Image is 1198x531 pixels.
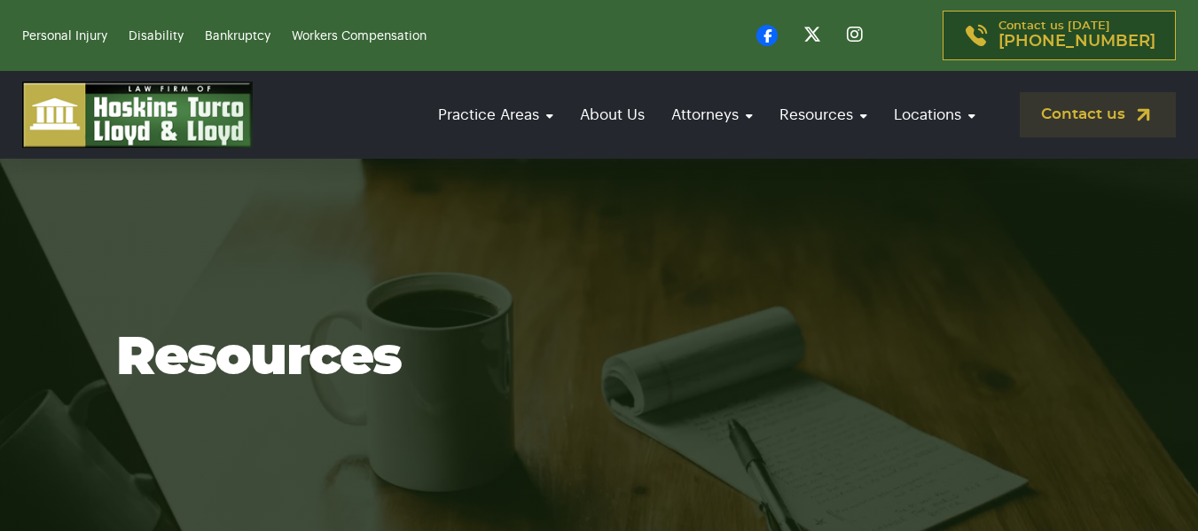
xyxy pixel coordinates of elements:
a: About Us [571,90,654,140]
a: Contact us [1020,92,1176,137]
a: Attorneys [662,90,762,140]
a: Personal Injury [22,30,107,43]
h1: Resources [116,327,1083,389]
a: Practice Areas [429,90,562,140]
a: Locations [885,90,984,140]
a: Bankruptcy [205,30,270,43]
p: Contact us [DATE] [998,20,1155,51]
a: Workers Compensation [292,30,427,43]
img: logo [22,82,253,148]
a: Contact us [DATE][PHONE_NUMBER] [943,11,1176,60]
a: Resources [771,90,876,140]
a: Disability [129,30,184,43]
span: [PHONE_NUMBER] [998,33,1155,51]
